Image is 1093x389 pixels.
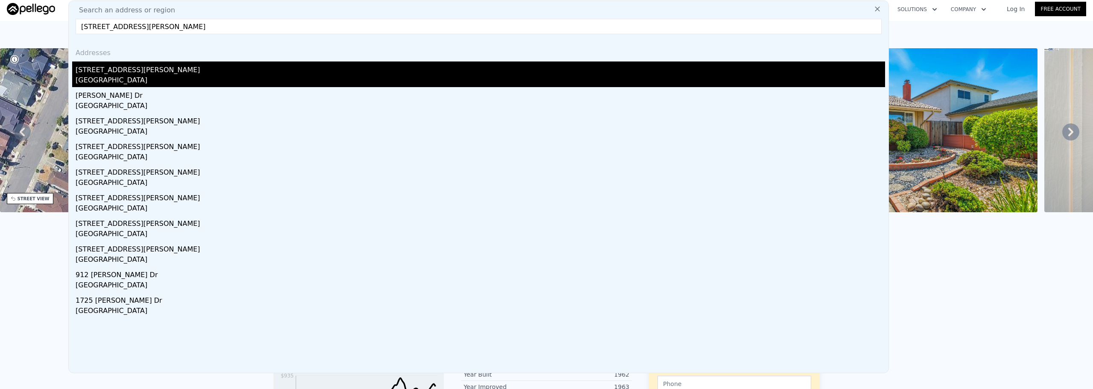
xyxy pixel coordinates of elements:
[76,126,885,138] div: [GEOGRAPHIC_DATA]
[7,3,55,15] img: Pellego
[464,370,546,379] div: Year Built
[944,2,993,17] button: Company
[76,306,885,318] div: [GEOGRAPHIC_DATA]
[76,215,885,229] div: [STREET_ADDRESS][PERSON_NAME]
[76,254,885,266] div: [GEOGRAPHIC_DATA]
[76,19,882,34] input: Enter an address, city, region, neighborhood or zip code
[546,370,629,379] div: 1962
[76,138,885,152] div: [STREET_ADDRESS][PERSON_NAME]
[18,196,50,202] div: STREET VIEW
[76,164,885,178] div: [STREET_ADDRESS][PERSON_NAME]
[76,87,885,101] div: [PERSON_NAME] Dr
[76,190,885,203] div: [STREET_ADDRESS][PERSON_NAME]
[1035,2,1086,16] a: Free Account
[792,48,1038,212] img: Sale: 167546490 Parcel: 34239729
[76,266,885,280] div: 912 [PERSON_NAME] Dr
[76,152,885,164] div: [GEOGRAPHIC_DATA]
[76,101,885,113] div: [GEOGRAPHIC_DATA]
[72,41,885,61] div: Addresses
[76,280,885,292] div: [GEOGRAPHIC_DATA]
[76,229,885,241] div: [GEOGRAPHIC_DATA]
[997,5,1035,13] a: Log In
[76,61,885,75] div: [STREET_ADDRESS][PERSON_NAME]
[76,292,885,306] div: 1725 [PERSON_NAME] Dr
[891,2,944,17] button: Solutions
[281,373,294,379] tspan: $935
[72,5,175,15] span: Search an address or region
[76,241,885,254] div: [STREET_ADDRESS][PERSON_NAME]
[76,113,885,126] div: [STREET_ADDRESS][PERSON_NAME]
[76,178,885,190] div: [GEOGRAPHIC_DATA]
[76,203,885,215] div: [GEOGRAPHIC_DATA]
[76,75,885,87] div: [GEOGRAPHIC_DATA]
